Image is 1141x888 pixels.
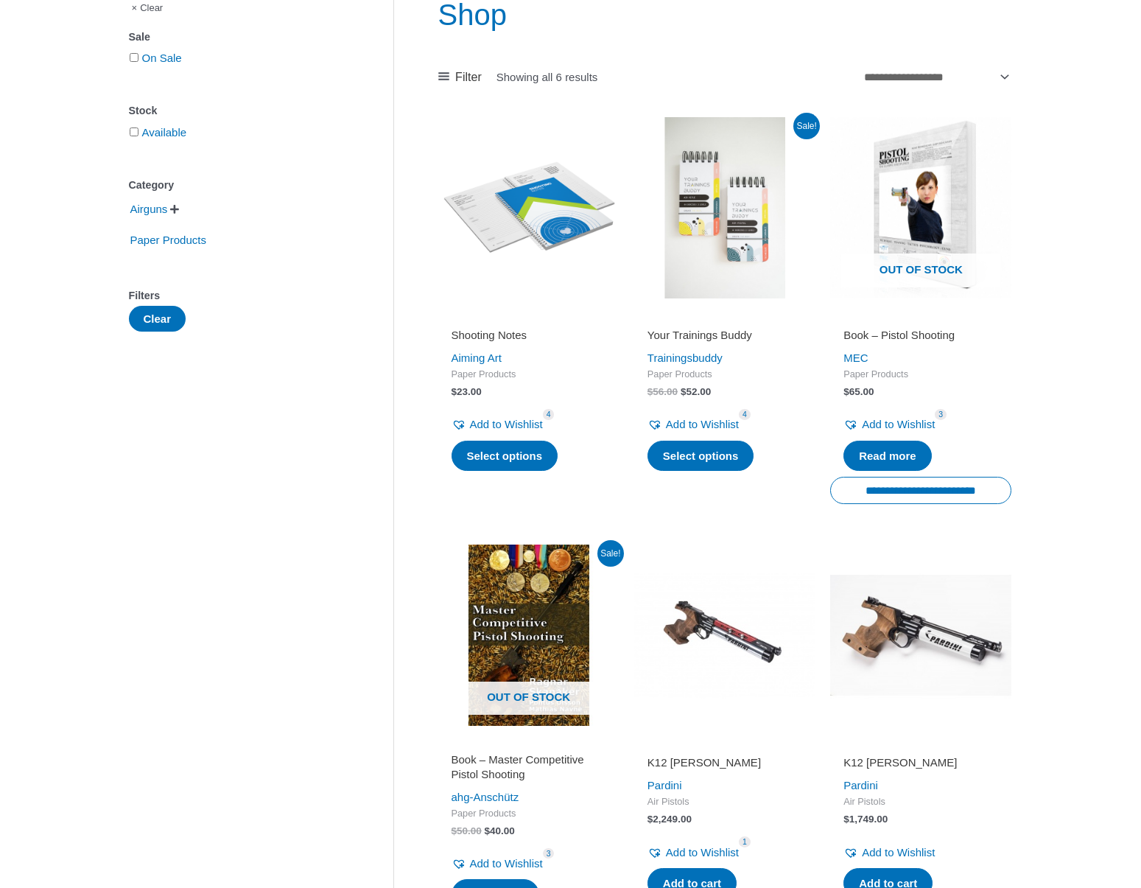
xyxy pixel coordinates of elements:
[843,328,998,348] a: Book – Pistol Shooting
[843,779,878,791] a: Pardini
[449,682,608,716] span: Out of stock
[438,117,619,298] img: Shooting Notes
[452,825,457,836] span: $
[843,755,998,770] h2: K12 [PERSON_NAME]
[634,545,815,726] img: K12 Pardini
[452,441,558,472] a: Select options for “Shooting Notes”
[843,814,849,825] span: $
[485,825,515,836] bdi: 40.00
[470,418,543,430] span: Add to Wishlist
[647,328,802,348] a: Your Trainings Buddy
[739,409,751,420] span: 4
[843,755,998,775] a: K12 [PERSON_NAME]
[455,66,482,88] span: Filter
[452,735,606,752] iframe: Customer reviews powered by Trustpilot
[859,65,1012,89] select: Shop order
[647,796,802,808] span: Air Pistols
[129,202,169,214] a: Airguns
[142,52,182,64] a: On Sale
[681,386,687,397] span: $
[452,825,482,836] bdi: 50.00
[862,846,935,859] span: Add to Wishlist
[843,735,998,752] iframe: Customer reviews powered by Trustpilot
[129,228,208,253] span: Paper Products
[935,409,947,420] span: 3
[647,842,739,863] a: Add to Wishlist
[681,386,711,397] bdi: 52.00
[843,842,935,863] a: Add to Wishlist
[452,368,606,381] span: Paper Products
[843,386,849,397] span: $
[666,846,739,859] span: Add to Wishlist
[485,825,491,836] span: $
[438,545,619,726] img: Master Competitive Pistol Shooting
[470,857,543,870] span: Add to Wishlist
[647,414,739,435] a: Add to Wishlist
[496,71,598,83] p: Showing all 6 results
[843,414,935,435] a: Add to Wishlist
[843,386,874,397] bdi: 65.00
[452,352,502,364] a: Aiming Art
[843,796,998,808] span: Air Pistols
[543,848,555,859] span: 3
[739,836,751,847] span: 1
[170,204,179,214] span: 
[830,117,1011,298] a: Out of stock
[452,386,482,397] bdi: 23.00
[830,117,1011,298] img: Book - Pistol Shooting
[830,545,1011,726] img: K12 Junior Pardini
[597,540,624,567] span: Sale!
[452,853,543,874] a: Add to Wishlist
[647,814,653,825] span: $
[647,755,802,775] a: K12 [PERSON_NAME]
[438,66,482,88] a: Filter
[666,418,739,430] span: Add to Wishlist
[843,328,998,343] h2: Book – Pistol Shooting
[452,752,606,787] a: Book – Master Competitive Pistol Shooting
[647,352,723,364] a: Trainingsbuddy
[647,735,802,752] iframe: Customer reviews powered by Trustpilot
[142,126,187,139] a: Available
[843,368,998,381] span: Paper Products
[647,814,692,825] bdi: 2,249.00
[647,328,802,343] h2: Your Trainings Buddy
[452,386,457,397] span: $
[647,307,802,325] iframe: Customer reviews powered by Trustpilot
[843,814,888,825] bdi: 1,749.00
[438,545,619,726] a: Out of stock
[841,254,1000,287] span: Out of stock
[634,117,815,298] img: Your Trainings Buddy
[452,752,606,781] h2: Book – Master Competitive Pistol Shooting
[843,307,998,325] iframe: Customer reviews powered by Trustpilot
[843,352,868,364] a: MEC
[130,127,138,136] input: Available
[452,328,606,348] a: Shooting Notes
[647,441,754,472] a: Select options for “Your Trainings Buddy”
[647,779,682,791] a: Pardini
[129,306,186,332] button: Clear
[129,27,349,48] div: Sale
[452,414,543,435] a: Add to Wishlist
[129,285,349,307] div: Filters
[129,100,349,122] div: Stock
[543,409,555,420] span: 4
[130,53,138,62] input: On Sale
[793,113,820,139] span: Sale!
[129,175,349,196] div: Category
[647,386,678,397] bdi: 56.00
[843,441,932,472] a: Read more about “Book - Pistol Shooting”
[129,197,169,222] span: Airguns
[129,233,208,245] a: Paper Products
[647,755,802,770] h2: K12 [PERSON_NAME]
[647,386,653,397] span: $
[452,808,606,820] span: Paper Products
[452,307,606,325] iframe: Customer reviews powered by Trustpilot
[647,368,802,381] span: Paper Products
[862,418,935,430] span: Add to Wishlist
[452,791,519,803] a: ahg-Anschütz
[452,328,606,343] h2: Shooting Notes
